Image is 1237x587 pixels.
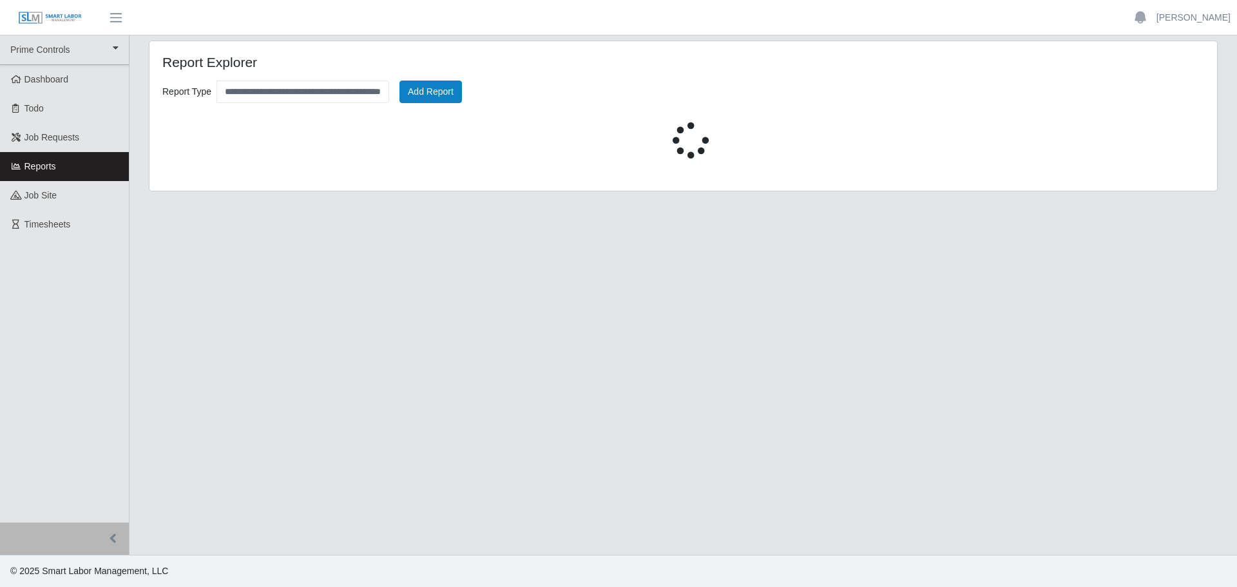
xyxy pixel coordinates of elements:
span: Job Requests [24,132,80,142]
label: Report Type [162,83,211,101]
span: Dashboard [24,74,69,84]
span: Todo [24,103,44,113]
h4: Report Explorer [162,54,585,70]
img: SLM Logo [18,11,82,25]
span: Reports [24,161,56,171]
button: Add Report [399,81,462,103]
a: [PERSON_NAME] [1156,11,1231,24]
span: job site [24,190,57,200]
span: Timesheets [24,219,71,229]
span: © 2025 Smart Labor Management, LLC [10,566,168,576]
